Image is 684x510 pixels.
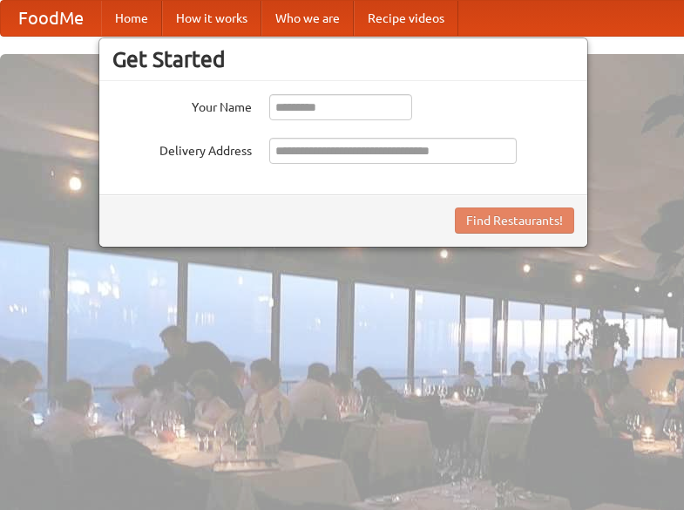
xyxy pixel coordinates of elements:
[261,1,354,36] a: Who we are
[455,207,574,234] button: Find Restaurants!
[112,46,574,72] h3: Get Started
[354,1,458,36] a: Recipe videos
[112,94,252,116] label: Your Name
[162,1,261,36] a: How it works
[101,1,162,36] a: Home
[1,1,101,36] a: FoodMe
[112,138,252,160] label: Delivery Address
